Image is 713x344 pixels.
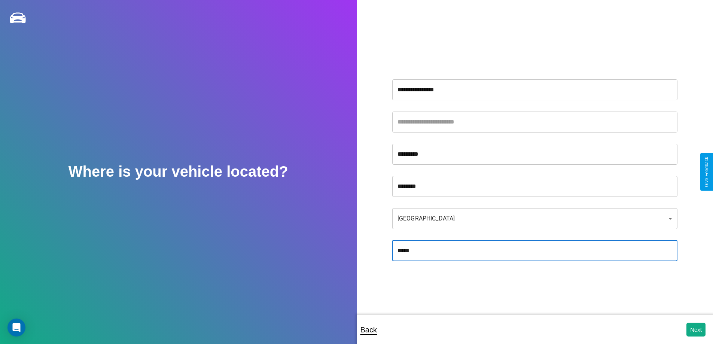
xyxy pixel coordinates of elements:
[686,323,706,337] button: Next
[704,157,709,187] div: Give Feedback
[68,163,288,180] h2: Where is your vehicle located?
[360,323,377,337] p: Back
[7,319,25,337] div: Open Intercom Messenger
[392,208,677,229] div: [GEOGRAPHIC_DATA]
